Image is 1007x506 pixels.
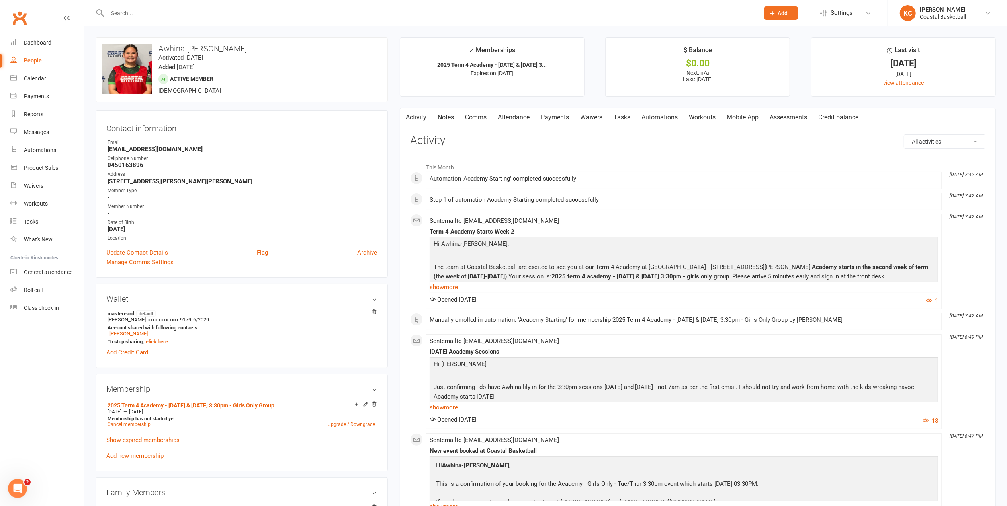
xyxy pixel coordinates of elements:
[469,47,474,54] i: ✓
[434,461,761,472] p: Hi ,
[24,269,72,275] div: General attendance
[10,88,84,105] a: Payments
[608,108,636,127] a: Tasks
[24,147,56,153] div: Automations
[920,6,966,13] div: [PERSON_NAME]
[432,262,936,283] p: The team at Coastal Basketball are excited to see you at our Term 4 Academy at [GEOGRAPHIC_DATA] ...
[722,108,765,127] a: Mobile App
[949,193,982,199] i: [DATE] 7:42 AM
[106,248,168,257] a: Update Contact Details
[108,146,377,153] strong: [EMAIL_ADDRESS][DOMAIN_NAME]
[430,217,559,224] span: Sent email to [EMAIL_ADDRESS][DOMAIN_NAME]
[430,416,477,423] span: Opened [DATE]
[10,70,84,88] a: Calendar
[109,331,148,337] a: [PERSON_NAME]
[10,231,84,249] a: What's New
[900,5,916,21] div: KC
[106,409,377,415] div: —
[437,62,547,68] strong: 2025 Term 4 Academy - [DATE] & [DATE] 3...
[108,409,121,415] span: [DATE]
[108,219,377,226] div: Date of Birth
[108,194,377,201] strong: -
[108,402,274,409] a: 2025 Term 4 Academy - [DATE] & [DATE] 3:30pm - Girls Only Group
[106,488,377,497] h3: Family Members
[10,52,84,70] a: People
[10,281,84,299] a: Roll call
[108,422,151,427] a: Cancel membership
[430,197,938,203] div: Step 1 of automation Academy Starting completed successfully
[105,8,754,19] input: Search...
[24,218,38,225] div: Tasks
[460,108,493,127] a: Comms
[778,10,788,16] span: Add
[613,70,782,82] p: Next: n/a Last: [DATE]
[575,108,608,127] a: Waivers
[146,339,168,344] a: click here
[430,448,938,454] div: New event booked at Coastal Basketball
[108,162,377,169] strong: 0450163896
[432,382,936,403] p: Just confirming I do have Awhina-lily in for the 3:30pm sessions [DATE] and [DATE] - not 7am as p...
[108,416,175,422] strong: Membership has not started yet
[430,337,559,344] span: Sent email to [EMAIL_ADDRESS][DOMAIN_NAME]
[765,108,813,127] a: Assessments
[102,44,381,53] h3: Awhina-[PERSON_NAME]
[400,108,432,127] a: Activity
[536,108,575,127] a: Payments
[24,479,31,485] span: 2
[926,296,938,306] button: 1
[158,87,221,94] span: [DEMOGRAPHIC_DATA]
[430,296,477,303] span: Opened [DATE]
[10,159,84,177] a: Product Sales
[102,44,152,94] img: image1760070971.png
[193,317,209,323] span: 6/2029
[949,172,982,177] i: [DATE] 7:42 AM
[108,187,377,195] div: Member Type
[949,334,982,340] i: [DATE] 6:49 PM
[24,111,43,117] div: Reports
[10,177,84,195] a: Waivers
[684,108,722,127] a: Workouts
[432,359,936,371] p: Hi [PERSON_NAME]
[684,45,712,59] div: $ Balance
[831,4,853,22] span: Settings
[813,108,864,127] a: Credit balance
[24,129,49,135] div: Messages
[24,75,46,82] div: Calendar
[819,59,988,68] div: [DATE]
[108,171,377,178] div: Address
[106,385,377,393] h3: Membership
[410,159,985,172] li: This Month
[257,248,268,257] a: Flag
[108,339,373,344] strong: To stop sharing,
[106,294,377,303] h3: Wallet
[430,402,938,413] a: show more
[493,108,536,127] a: Attendance
[10,263,84,281] a: General attendance kiosk mode
[764,6,798,20] button: Add
[108,155,377,162] div: Cellphone Number
[24,305,59,311] div: Class check-in
[430,317,938,323] div: Manually enrolled in automation: 'Academy Starting' for membership 2025 Term 4 Academy - [DATE] &...
[24,183,43,189] div: Waivers
[108,210,377,217] strong: -
[158,64,195,71] time: Added [DATE]
[24,57,42,64] div: People
[24,287,43,293] div: Roll call
[10,123,84,141] a: Messages
[24,165,58,171] div: Product Sales
[949,433,982,439] i: [DATE] 6:47 PM
[106,348,148,357] a: Add Credit Card
[108,226,377,233] strong: [DATE]
[636,108,684,127] a: Automations
[129,409,143,415] span: [DATE]
[471,70,514,76] span: Expires on [DATE]
[136,310,156,317] span: default
[108,325,373,331] strong: Account shared with following contacts
[106,257,174,267] a: Manage Comms Settings
[24,39,51,46] div: Dashboard
[949,313,982,319] i: [DATE] 7:42 AM
[430,348,938,355] div: [DATE] Academy Sessions
[24,93,49,99] div: Payments
[106,309,377,346] li: [PERSON_NAME]
[434,479,761,490] p: This is a confirmation of your booking for the Academy | Girls Only - Tue/Thur 3:30pm event which...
